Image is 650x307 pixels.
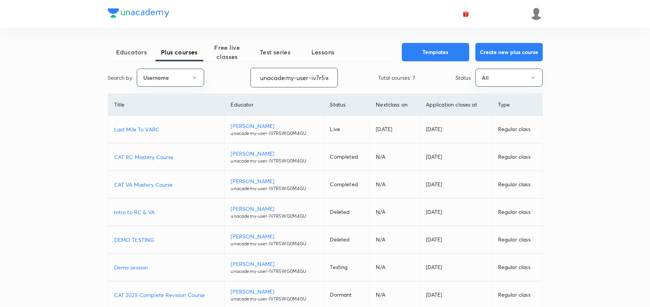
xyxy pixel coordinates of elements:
a: Intro to RC & VA [114,208,218,216]
p: [PERSON_NAME] [231,232,317,240]
td: N/A [370,199,419,226]
img: avatar [462,10,469,17]
span: Plus courses [156,48,203,57]
a: Last Mile To VARC [114,125,218,133]
td: N/A [370,254,419,281]
p: [PERSON_NAME] [231,205,317,213]
p: [PERSON_NAME] [231,260,317,268]
input: Search... [251,68,337,87]
th: Type [491,94,542,116]
img: Company Logo [108,8,169,18]
td: N/A [370,226,419,254]
a: [PERSON_NAME]unacademy-user-IV7R5WG0M4GU [231,232,317,247]
p: [PERSON_NAME] [231,149,317,158]
th: Educator [224,94,324,116]
p: Search by [108,74,132,82]
td: [DATE] [419,226,491,254]
td: [DATE] [419,171,491,199]
p: unacademy-user-IV7R5WG0M4GU [231,185,317,192]
th: Title [108,94,224,116]
td: [DATE] [370,116,419,143]
img: Coolm [530,7,543,20]
td: Deleted [324,199,370,226]
td: [DATE] [419,254,491,281]
th: Next class on [370,94,419,116]
td: Testing [324,254,370,281]
button: avatar [460,8,472,20]
th: Status [324,94,370,116]
td: N/A [370,171,419,199]
td: Regular class [491,143,542,171]
a: [PERSON_NAME]unacademy-user-IV7R5WG0M4GU [231,177,317,192]
td: Live [324,116,370,143]
th: Application closes at [419,94,491,116]
button: Templates [402,43,469,61]
p: unacademy-user-IV7R5WG0M4GU [231,158,317,164]
td: Regular class [491,254,542,281]
a: Demo session [114,263,218,271]
td: [DATE] [419,116,491,143]
p: unacademy-user-IV7R5WG0M4GU [231,268,317,275]
a: DEMO TESTING [114,236,218,244]
p: [PERSON_NAME] [231,122,317,130]
button: All [475,69,543,87]
button: Create new plus course [475,43,543,61]
a: CAT 2025 Complete Revision Course [114,291,218,299]
td: Regular class [491,226,542,254]
td: Regular class [491,171,542,199]
td: Completed [324,171,370,199]
td: Deleted [324,226,370,254]
p: unacademy-user-IV7R5WG0M4GU [231,130,317,137]
p: Status [455,74,471,82]
p: [PERSON_NAME] [231,177,317,185]
a: [PERSON_NAME]unacademy-user-IV7R5WG0M4GU [231,149,317,164]
td: Regular class [491,199,542,226]
a: CAT VA Mastery Course [114,181,218,189]
a: [PERSON_NAME]unacademy-user-IV7R5WG0M4GU [231,287,317,302]
td: Completed [324,143,370,171]
a: [PERSON_NAME]unacademy-user-IV7R5WG0M4GU [231,260,317,275]
p: Total courses: 7 [378,74,415,82]
a: CAT RC Mastery Course [114,153,218,161]
button: Username [137,69,204,87]
span: Lessons [299,48,347,57]
span: Educators [108,48,156,57]
td: [DATE] [419,143,491,171]
td: Regular class [491,116,542,143]
a: Company Logo [108,8,169,20]
p: [PERSON_NAME] [231,287,317,296]
a: [PERSON_NAME]unacademy-user-IV7R5WG0M4GU [231,122,317,137]
p: unacademy-user-IV7R5WG0M4GU [231,213,317,220]
td: N/A [370,143,419,171]
p: unacademy-user-IV7R5WG0M4GU [231,240,317,247]
span: Test series [251,48,299,57]
td: [DATE] [419,199,491,226]
span: Free live classes [203,43,251,61]
p: unacademy-user-IV7R5WG0M4GU [231,296,317,302]
a: [PERSON_NAME]unacademy-user-IV7R5WG0M4GU [231,205,317,220]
